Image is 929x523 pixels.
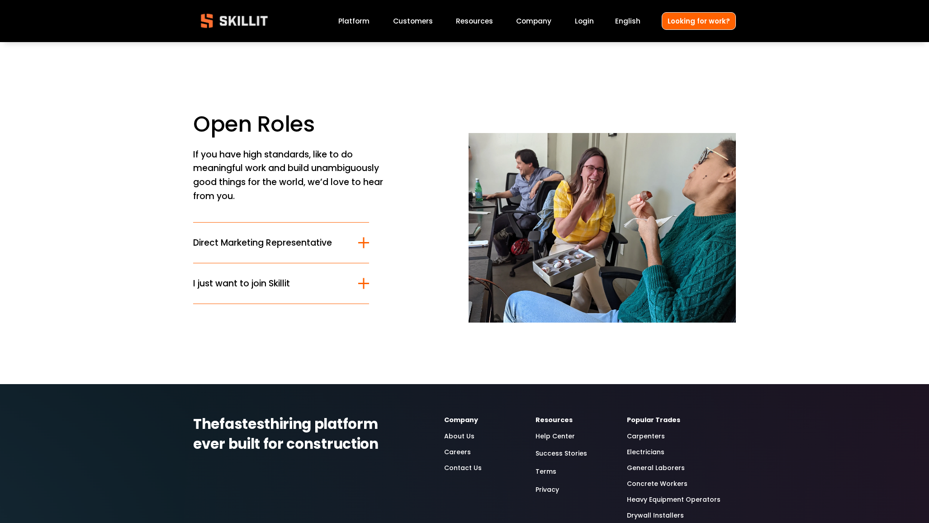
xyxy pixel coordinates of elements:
[615,15,640,27] div: language picker
[444,431,474,442] a: About Us
[516,15,551,27] a: Company
[627,494,720,505] a: Heavy Equipment Operators
[536,466,556,478] a: Terms
[627,415,680,426] strong: Popular Trades
[193,148,392,204] p: If you have high standards, like to do meaningful work and build unambiguously good things for th...
[193,7,275,34] img: Skillit
[456,16,493,26] span: Resources
[193,277,358,290] span: I just want to join Skillit
[193,111,460,138] h1: Open Roles
[393,15,433,27] a: Customers
[536,415,573,426] strong: Resources
[193,223,369,263] button: Direct Marketing Representative
[444,463,482,473] a: Contact Us
[627,510,684,521] a: Drywall Installers
[193,236,358,249] span: Direct Marketing Representative
[193,413,381,457] strong: hiring platform ever built for construction
[627,447,664,457] a: Electricians
[444,447,471,457] a: Careers
[662,12,736,30] a: Looking for work?
[627,479,687,489] a: Concrete Workers
[627,431,665,442] a: Carpenters
[575,15,594,27] a: Login
[456,15,493,27] a: folder dropdown
[536,447,587,460] a: Success Stories
[444,415,478,426] strong: Company
[615,16,640,26] span: English
[627,463,685,473] a: General Laborers
[193,413,219,437] strong: The
[219,413,270,437] strong: fastest
[536,431,575,442] a: Help Center
[193,263,369,304] button: I just want to join Skillit
[338,15,370,27] a: Platform
[536,484,559,496] a: Privacy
